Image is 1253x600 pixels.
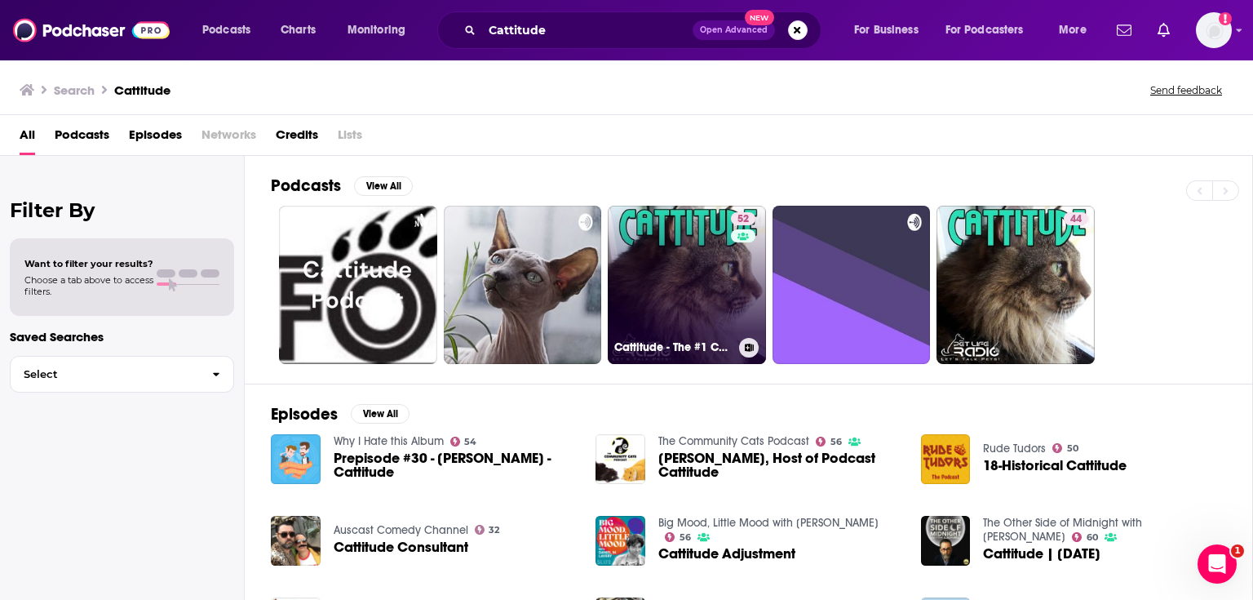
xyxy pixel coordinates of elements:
[450,437,477,447] a: 54
[348,19,405,42] span: Monitoring
[271,404,410,424] a: EpisodesView All
[1064,212,1088,225] a: 44
[334,451,577,479] span: Prepisode #30 - [PERSON_NAME] - Cattitude
[464,438,476,446] span: 54
[271,176,341,196] h2: Podcasts
[191,17,272,43] button: open menu
[983,547,1100,561] a: Cattitude | 10-14-21
[1059,19,1087,42] span: More
[271,516,321,566] img: Cattitude Consultant
[1072,532,1098,542] a: 60
[1196,12,1232,48] button: Show profile menu
[693,20,775,40] button: Open AdvancedNew
[10,329,234,344] p: Saved Searches
[334,451,577,479] a: Prepisode #30 - Miley Cyrus - Cattitude
[334,540,468,554] a: Cattitude Consultant
[20,122,35,155] a: All
[921,434,971,484] img: 18-Historical Cattitude
[658,451,901,479] span: [PERSON_NAME], Host of Podcast Cattitude
[202,19,250,42] span: Podcasts
[700,26,768,34] span: Open Advanced
[351,404,410,424] button: View All
[1067,445,1078,452] span: 50
[658,516,879,530] a: Big Mood, Little Mood with Daniel M. Lavery
[271,434,321,484] img: Prepisode #30 - Miley Cyrus - Cattitude
[983,459,1127,473] a: 18-Historical Cattitude
[1145,83,1227,97] button: Send feedback
[271,176,413,196] a: PodcastsView All
[921,516,971,566] img: Cattitude | 10-14-21
[1087,534,1098,541] span: 60
[936,206,1095,364] a: 44
[271,404,338,424] h2: Episodes
[13,15,170,46] img: Podchaser - Follow, Share and Rate Podcasts
[854,19,919,42] span: For Business
[983,442,1046,456] a: Rude Tudors
[983,547,1100,561] span: Cattitude | [DATE]
[475,525,500,535] a: 32
[1151,16,1176,44] a: Show notifications dropdown
[596,516,645,566] img: Cattitude Adjustment
[1219,12,1232,25] svg: Add a profile image
[1070,211,1082,228] span: 44
[608,206,766,364] a: 52Cattitude - The #1 Cat Podcast
[276,122,318,155] a: Credits
[614,340,733,354] h3: Cattitude - The #1 Cat Podcast
[658,547,795,561] a: Cattitude Adjustment
[482,17,693,43] input: Search podcasts, credits, & more...
[54,82,95,98] h3: Search
[334,523,468,537] a: Auscast Comedy Channel
[658,434,809,448] a: The Community Cats Podcast
[453,11,837,49] div: Search podcasts, credits, & more...
[843,17,939,43] button: open menu
[680,534,691,541] span: 56
[338,122,362,155] span: Lists
[830,438,842,446] span: 56
[935,17,1047,43] button: open menu
[658,451,901,479] a: Michelle Fern, Host of Podcast Cattitude
[731,212,755,225] a: 52
[1047,17,1107,43] button: open menu
[945,19,1024,42] span: For Podcasters
[55,122,109,155] a: Podcasts
[1198,544,1237,584] iframe: Intercom live chat
[24,258,153,269] span: Want to filter your results?
[816,437,842,447] a: 56
[336,17,427,43] button: open menu
[1231,544,1244,558] span: 1
[1196,12,1232,48] img: User Profile
[489,527,499,534] span: 32
[24,274,153,297] span: Choose a tab above to access filters.
[11,369,199,380] span: Select
[334,434,444,448] a: Why I Hate this Album
[10,198,234,222] h2: Filter By
[1110,16,1138,44] a: Show notifications dropdown
[201,122,256,155] span: Networks
[745,10,774,25] span: New
[737,211,749,228] span: 52
[114,82,170,98] h3: Cattitude
[354,176,413,196] button: View All
[1196,12,1232,48] span: Logged in as rpearson
[665,532,691,542] a: 56
[1052,443,1078,453] a: 50
[10,356,234,393] button: Select
[596,434,645,484] img: Michelle Fern, Host of Podcast Cattitude
[129,122,182,155] a: Episodes
[983,516,1142,544] a: The Other Side of Midnight with Lionel
[270,17,325,43] a: Charts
